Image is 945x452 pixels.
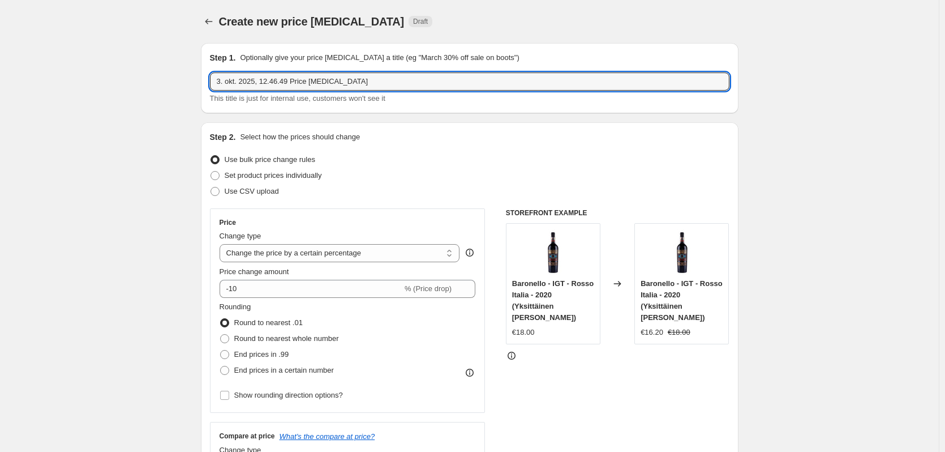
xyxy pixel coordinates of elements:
[512,327,535,338] div: €18.00
[225,187,279,195] span: Use CSV upload
[668,327,690,338] strike: €18.00
[464,247,475,258] div: help
[219,15,405,28] span: Create new price [MEDICAL_DATA]
[220,218,236,227] h3: Price
[240,131,360,143] p: Select how the prices should change
[220,302,251,311] span: Rounding
[234,391,343,399] span: Show rounding direction options?
[210,52,236,63] h2: Step 1.
[201,14,217,29] button: Price change jobs
[220,280,402,298] input: -15
[641,279,722,322] span: Baronello - IGT - Rosso Italia - 2020 (Yksittäinen [PERSON_NAME])
[413,17,428,26] span: Draft
[506,208,729,218] h6: STOREFRONT EXAMPLE
[210,131,236,143] h2: Step 2.
[659,229,705,275] img: BaronelloIGTRossoItalia_2020__r1218_80x.jpg
[234,334,339,343] span: Round to nearest whole number
[512,279,594,322] span: Baronello - IGT - Rosso Italia - 2020 (Yksittäinen [PERSON_NAME])
[210,94,385,103] span: This title is just for internal use, customers won't see it
[225,155,315,164] span: Use bulk price change rules
[240,52,519,63] p: Optionally give your price [MEDICAL_DATA] a title (eg "March 30% off sale on boots")
[405,284,452,293] span: % (Price drop)
[234,318,303,327] span: Round to nearest .01
[280,432,375,441] button: What's the compare at price?
[220,267,289,276] span: Price change amount
[220,232,261,240] span: Change type
[220,432,275,441] h3: Compare at price
[234,350,289,359] span: End prices in .99
[210,73,729,91] input: 30% off holiday sale
[234,366,334,374] span: End prices in a certain number
[225,171,322,180] span: Set product prices individually
[641,327,663,338] div: €16.20
[530,229,575,275] img: BaronelloIGTRossoItalia_2020__r1218_80x.jpg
